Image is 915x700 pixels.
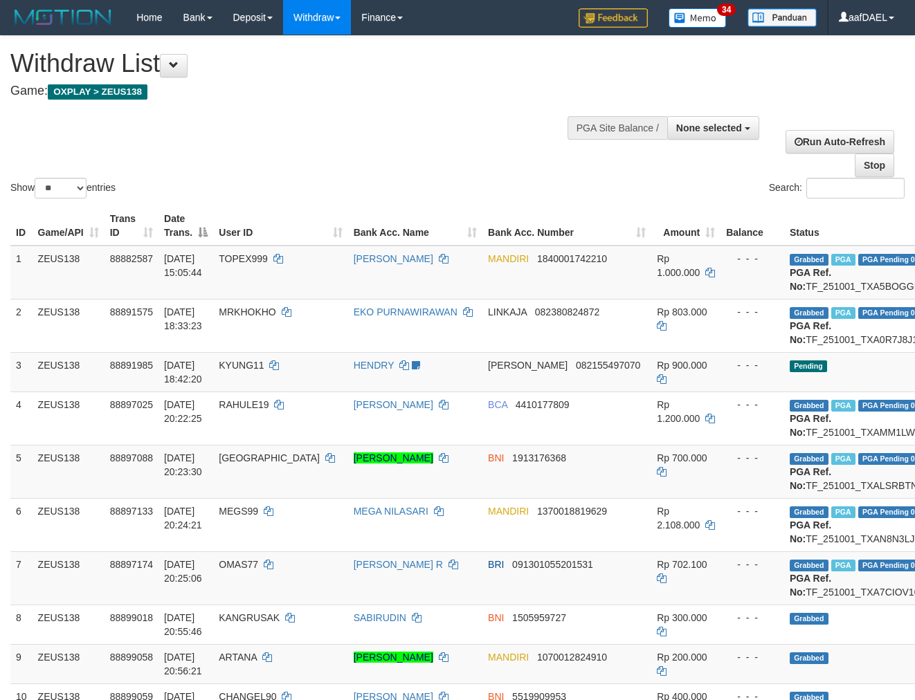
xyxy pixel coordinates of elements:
span: [DATE] 18:42:20 [164,360,202,385]
span: Grabbed [790,307,828,319]
b: PGA Ref. No: [790,267,831,292]
img: Button%20Memo.svg [669,8,727,28]
th: Trans ID: activate to sort column ascending [105,206,158,246]
h1: Withdraw List [10,50,596,77]
span: BCA [488,399,507,410]
div: - - - [726,650,779,664]
th: Bank Acc. Name: activate to sort column ascending [348,206,482,246]
td: ZEUS138 [33,498,105,551]
span: Copy 091301055201531 to clipboard [512,559,593,570]
span: 88897133 [110,506,153,517]
span: MEGS99 [219,506,258,517]
a: [PERSON_NAME] [354,452,433,463]
span: [DATE] 20:55:46 [164,612,202,637]
a: EKO PURNAWIRAWAN [354,306,457,317]
td: 6 [10,498,33,551]
a: [PERSON_NAME] [354,253,433,264]
span: Rp 702.100 [657,559,707,570]
span: MANDIRI [488,253,529,264]
span: RAHULE19 [219,399,269,410]
td: 8 [10,605,33,644]
span: Marked by aafpengsreynich [831,453,855,465]
td: ZEUS138 [33,246,105,300]
span: Marked by aafpengsreynich [831,307,855,319]
td: 7 [10,551,33,605]
span: BRI [488,559,504,570]
span: Copy 1070012824910 to clipboard [537,652,607,663]
b: PGA Ref. No: [790,320,831,345]
span: LINKAJA [488,306,527,317]
td: ZEUS138 [33,551,105,605]
th: User ID: activate to sort column ascending [213,206,347,246]
span: Copy 082380824872 to clipboard [535,306,599,317]
td: ZEUS138 [33,605,105,644]
td: 3 [10,352,33,392]
span: Rp 700.000 [657,452,707,463]
div: - - - [726,611,779,625]
a: HENDRY [354,360,395,371]
span: KANGRUSAK [219,612,280,623]
span: Marked by aafnoeunsreypich [831,400,855,412]
div: PGA Site Balance / [568,116,667,140]
div: - - - [726,358,779,372]
span: TOPEX999 [219,253,268,264]
a: Run Auto-Refresh [786,130,894,154]
span: [DATE] 20:24:21 [164,506,202,531]
span: Copy 4410177809 to clipboard [516,399,570,410]
span: Copy 1505959727 to clipboard [512,612,566,623]
span: MANDIRI [488,652,529,663]
b: PGA Ref. No: [790,573,831,598]
span: Grabbed [790,506,828,518]
td: 2 [10,299,33,352]
span: [GEOGRAPHIC_DATA] [219,452,320,463]
span: Grabbed [790,400,828,412]
span: [PERSON_NAME] [488,360,568,371]
a: [PERSON_NAME] [354,652,433,663]
b: PGA Ref. No: [790,466,831,491]
span: [DATE] 20:25:06 [164,559,202,584]
span: 34 [717,3,736,16]
div: - - - [726,558,779,571]
img: Feedback.jpg [579,8,648,28]
span: Copy 1913176368 to clipboard [512,452,566,463]
span: Rp 300.000 [657,612,707,623]
label: Search: [769,178,905,199]
span: 88882587 [110,253,153,264]
span: Grabbed [790,613,828,625]
span: None selected [676,122,742,133]
span: 88891575 [110,306,153,317]
td: ZEUS138 [33,392,105,445]
td: 5 [10,445,33,498]
span: 88897025 [110,399,153,410]
span: 88897088 [110,452,153,463]
th: Amount: activate to sort column ascending [651,206,721,246]
td: 4 [10,392,33,445]
span: BNI [488,612,504,623]
span: [DATE] 20:22:25 [164,399,202,424]
span: Marked by aafanarl [831,560,855,571]
span: 88899058 [110,652,153,663]
span: Pending [790,360,827,372]
td: 9 [10,644,33,683]
th: Balance [721,206,784,246]
span: OMAS77 [219,559,258,570]
h4: Game: [10,84,596,98]
td: ZEUS138 [33,445,105,498]
span: Rp 1.000.000 [657,253,700,278]
span: Rp 803.000 [657,306,707,317]
span: OXPLAY > ZEUS138 [48,84,147,100]
div: - - - [726,504,779,518]
span: Marked by aafnoeunsreypich [831,254,855,266]
span: Copy 1840001742210 to clipboard [537,253,607,264]
span: 88899018 [110,612,153,623]
span: Rp 1.200.000 [657,399,700,424]
b: PGA Ref. No: [790,519,831,544]
td: 1 [10,246,33,300]
a: [PERSON_NAME] R [354,559,443,570]
label: Show entries [10,178,116,199]
td: ZEUS138 [33,352,105,392]
span: Copy 082155497070 to clipboard [576,360,640,371]
a: [PERSON_NAME] [354,399,433,410]
th: Bank Acc. Number: activate to sort column ascending [482,206,651,246]
div: - - - [726,398,779,412]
